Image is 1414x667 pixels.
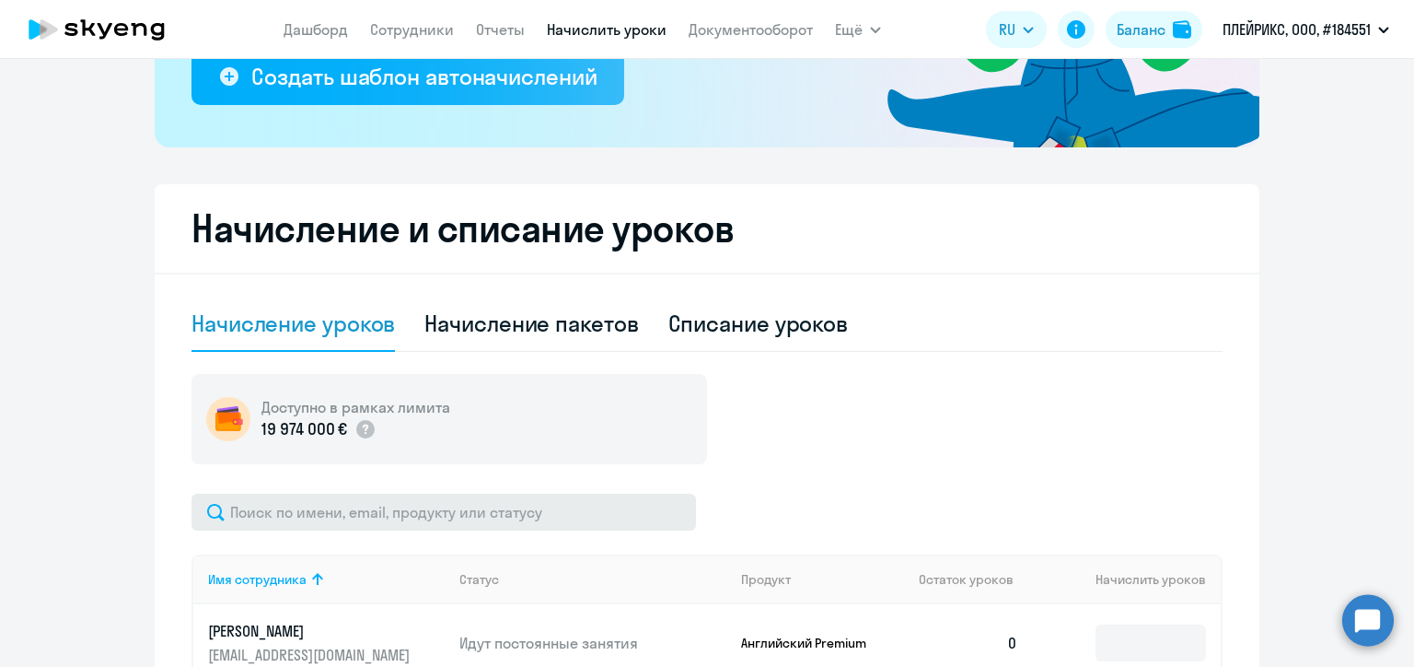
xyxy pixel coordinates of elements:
p: 19 974 000 € [261,417,347,441]
p: [PERSON_NAME] [208,621,414,641]
p: ПЛЕЙРИКС, ООО, #184551 [1223,18,1371,41]
div: Списание уроков [668,309,849,338]
div: Баланс [1117,18,1165,41]
div: Имя сотрудника [208,571,445,588]
a: Начислить уроки [547,20,666,39]
img: wallet-circle.png [206,397,250,441]
div: Создать шаблон автоначислений [251,62,597,91]
p: Идут постоянные занятия [459,633,726,653]
div: Статус [459,571,499,588]
div: Начисление пакетов [424,309,638,338]
a: [PERSON_NAME][EMAIL_ADDRESS][DOMAIN_NAME] [208,621,445,665]
span: Ещё [835,18,863,41]
th: Начислить уроков [1033,555,1221,604]
button: RU [986,11,1047,48]
div: Статус [459,571,726,588]
a: Сотрудники [370,20,454,39]
input: Поиск по имени, email, продукту или статусу [191,494,696,531]
h2: Начисление и списание уроков [191,206,1223,251]
span: RU [999,18,1015,41]
a: Отчеты [476,20,525,39]
button: Балансbalance [1106,11,1202,48]
div: Продукт [741,571,791,588]
a: Дашборд [284,20,348,39]
button: ПЛЕЙРИКС, ООО, #184551 [1213,7,1398,52]
div: Имя сотрудника [208,571,307,588]
p: [EMAIL_ADDRESS][DOMAIN_NAME] [208,645,414,665]
button: Ещё [835,11,881,48]
div: Начисление уроков [191,309,395,338]
div: Остаток уроков [919,571,1033,588]
span: Остаток уроков [919,571,1014,588]
h5: Доступно в рамках лимита [261,397,450,417]
a: Документооборот [689,20,813,39]
p: Английский Premium [741,635,879,651]
img: balance [1173,20,1191,39]
button: Создать шаблон автоначислений [191,50,624,105]
div: Продукт [741,571,905,588]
